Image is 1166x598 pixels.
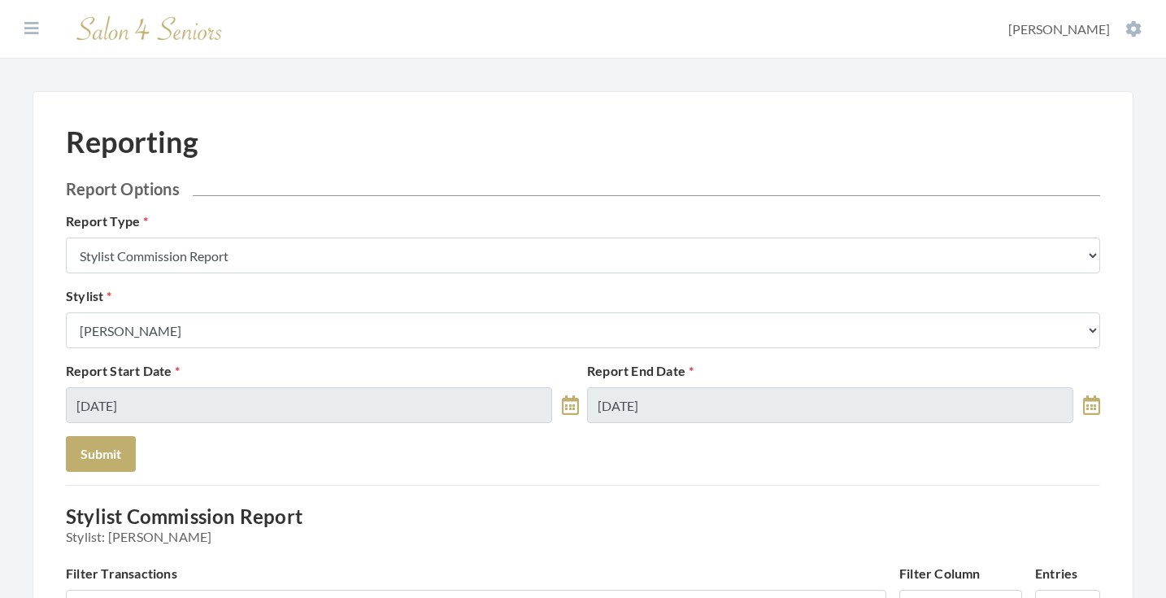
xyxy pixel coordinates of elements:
img: Salon 4 Seniors [68,10,231,48]
h3: Stylist Commission Report [66,505,1100,544]
input: Select Date [587,387,1073,423]
h1: Reporting [66,124,198,159]
label: Stylist [66,286,112,306]
label: Filter Transactions [66,564,177,583]
input: Select Date [66,387,552,423]
h2: Report Options [66,179,1100,199]
label: Report Start Date [66,361,181,381]
button: Submit [66,436,136,472]
span: [PERSON_NAME] [1008,21,1110,37]
label: Filter Column [899,564,981,583]
label: Report End Date [587,361,694,381]
label: Report Type [66,212,148,231]
a: toggle [1083,387,1100,423]
span: Stylist: [PERSON_NAME] [66,529,1100,544]
label: Entries [1035,564,1077,583]
a: toggle [562,387,579,423]
button: [PERSON_NAME] [1003,20,1146,38]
